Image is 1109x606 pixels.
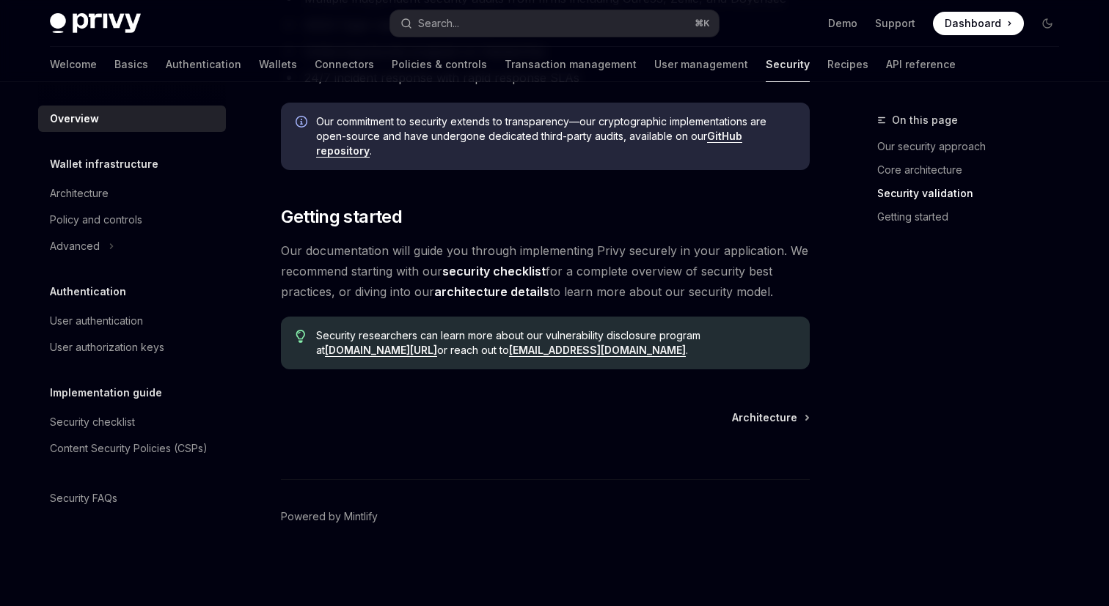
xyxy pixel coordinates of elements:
a: Getting started [877,205,1071,229]
h5: Authentication [50,283,126,300]
a: Our security approach [877,135,1071,158]
div: Content Security Policies (CSPs) [50,440,208,457]
a: Authentication [166,47,241,82]
span: Dashboard [945,16,1001,31]
a: Architecture [38,180,226,207]
div: Security checklist [50,413,135,431]
svg: Tip [296,330,306,343]
span: Our documentation will guide you through implementing Privy securely in your application. We reco... [281,240,810,302]
a: Security validation [877,182,1071,205]
div: Search... [418,15,459,32]
div: Policy and controls [50,211,142,229]
a: Welcome [50,47,97,82]
a: User management [654,47,748,82]
h5: Implementation guide [50,384,162,402]
a: Core architecture [877,158,1071,182]
a: Demo [828,16,857,31]
div: User authentication [50,312,143,330]
span: ⌘ K [695,18,710,29]
a: Dashboard [933,12,1024,35]
span: Getting started [281,205,402,229]
a: Wallets [259,47,297,82]
span: Our commitment to security extends to transparency—our cryptographic implementations are open-sou... [316,114,795,158]
a: architecture details [434,284,549,300]
a: Overview [38,106,226,132]
a: Security checklist [38,409,226,435]
button: Advanced [38,233,226,259]
a: [DOMAIN_NAME][URL] [325,344,437,357]
div: Security FAQs [50,489,117,507]
a: API reference [886,47,956,82]
a: security checklist [442,264,546,279]
a: Architecture [732,410,808,425]
div: Advanced [50,237,100,255]
a: Basics [114,47,148,82]
h5: Wallet infrastructure [50,155,158,173]
a: Content Security Policies (CSPs) [38,435,226,462]
a: [EMAIL_ADDRESS][DOMAIN_NAME] [509,344,686,357]
a: Recipes [827,47,868,82]
a: Support [875,16,915,31]
button: Toggle dark mode [1036,12,1059,35]
div: User authorization keys [50,339,164,356]
a: Policies & controls [392,47,487,82]
span: On this page [892,111,958,129]
div: Overview [50,110,99,128]
div: Architecture [50,185,109,202]
a: Powered by Mintlify [281,509,378,524]
span: Architecture [732,410,797,425]
a: Security [766,47,810,82]
svg: Info [296,116,310,130]
a: Security FAQs [38,485,226,511]
a: User authorization keys [38,334,226,361]
img: dark logo [50,13,141,34]
span: Security researchers can learn more about our vulnerability disclosure program at or reach out to . [316,328,795,358]
a: Connectors [315,47,374,82]
button: Search...⌘K [390,10,719,37]
a: Policy and controls [38,207,226,233]
a: Transaction management [505,47,637,82]
a: User authentication [38,308,226,334]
